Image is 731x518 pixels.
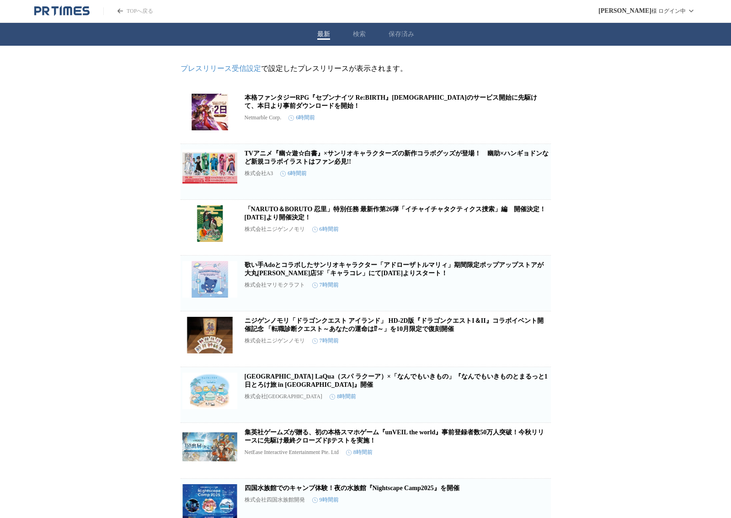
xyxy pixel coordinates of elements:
[330,393,356,401] time: 8時間前
[182,205,237,242] img: 「NARUTO＆BORUTO 忍里」特別任務 最新作第26弾「イチャイチャタクティクス捜索」編 開催決定！2025年12月より開催決定！
[389,30,414,38] button: 保存済み
[182,373,237,409] img: 東京ドーム天然温泉 Spa LaQua（スパ ラクーア）×「なんでもいきもの」『なんでもいきものとまるっと1日とろけ旅 in Spa LaQua』開催
[280,170,307,177] time: 6時間前
[245,206,546,221] a: 「NARUTO＆BORUTO 忍里」特別任務 最新作第26弾「イチャイチャタクティクス捜索」編 開催決定！[DATE]より開催決定！
[182,428,237,465] img: 集英社ゲームズが贈る、初の本格スマホゲーム『unVEIL the world』事前登録者数50万人突破！今秋リリースに先駆け最終クローズドβテストを実施！
[245,449,339,456] p: NetEase Interactive Entertainment Pte. Ltd
[245,114,282,121] p: Netmarble Corp.
[245,337,305,345] p: 株式会社ニジゲンノモリ
[598,7,651,15] span: [PERSON_NAME]
[245,150,549,165] a: TVアニメ『幽☆遊☆白書』×サンリオキャラクターズの新作コラボグッズが登場！ 幽助×ハンギョドンなど新規コラボイラストはファン必見!!
[312,337,339,345] time: 7時間前
[182,150,237,186] img: TVアニメ『幽☆遊☆白書』×サンリオキャラクターズの新作コラボグッズが登場！ 幽助×ハンギョドンなど新規コラボイラストはファン必見!!
[245,317,544,332] a: ニジゲンノモリ「ドラゴンクエスト アイランド」 HD-2D版『ドラゴンクエストI＆II』コラボイベント開催記念 「転職診断クエスト～あなたの運命は⁉～」を10月限定で復刻開催
[245,94,537,109] a: 本格ファンタジーRPG『セブンナイツ Re:BIRTH』[DEMOGRAPHIC_DATA]のサービス開始に先駆けて、本日より事前ダウンロードを開始！
[317,30,330,38] button: 最新
[245,373,548,388] a: [GEOGRAPHIC_DATA] LaQua（スパ ラクーア）×「なんでもいきもの」『なんでもいきものとまるっと1日とろけ旅 in [GEOGRAPHIC_DATA]』開催
[288,114,315,122] time: 6時間前
[353,30,366,38] button: 検索
[34,5,90,16] a: PR TIMESのトップページはこちら
[312,225,339,233] time: 6時間前
[245,429,544,444] a: 集英社ゲームズが贈る、初の本格スマホゲーム『unVEIL the world』事前登録者数50万人突破！今秋リリースに先駆け最終クローズドβテストを実施！
[182,261,237,298] img: 歌い手Adoとコラボしたサンリオキャラクター「アドローザトルマリィ」期間限定ポップアップストアが大丸梅田店5F「キャラコレ」にて9月16日(火)よりスタート！
[245,225,305,233] p: 株式会社ニジゲンノモリ
[182,94,237,130] img: 本格ファンタジーRPG『セブンナイツ Re:BIRTH』9月18日（木）のサービス開始に先駆けて、本日より事前ダウンロードを開始！
[245,262,544,277] a: 歌い手Adoとコラボしたサンリオキャラクター「アドローザトルマリィ」期間限定ポップアップストアが大丸[PERSON_NAME]店5F「キャラコレ」にて[DATE]よりスタート！
[346,449,373,456] time: 8時間前
[245,170,273,177] p: 株式会社A3
[245,393,322,401] p: 株式会社[GEOGRAPHIC_DATA]
[103,7,153,15] a: PR TIMESのトップページはこちら
[245,281,305,289] p: 株式会社マリモクラフト
[312,281,339,289] time: 7時間前
[181,64,261,72] a: プレスリリース受信設定
[181,64,551,74] p: で設定したプレスリリースが表示されます。
[245,496,305,504] p: 株式会社四国水族館開発
[312,496,339,504] time: 9時間前
[182,317,237,353] img: ニジゲンノモリ「ドラゴンクエスト アイランド」 HD-2D版『ドラゴンクエストI＆II』コラボイベント開催記念 「転職診断クエスト～あなたの運命は⁉～」を10月限定で復刻開催
[245,485,459,491] a: 四国水族館でのキャンプ体験！夜の水族館『Nightscape Camp2025』を開催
